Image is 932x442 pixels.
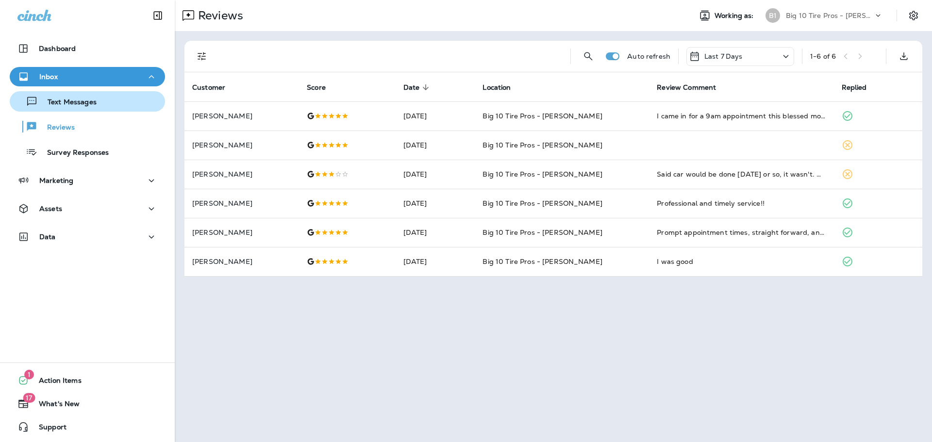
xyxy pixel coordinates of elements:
span: Big 10 Tire Pros - [PERSON_NAME] [483,141,602,149]
p: [PERSON_NAME] [192,229,291,236]
p: [PERSON_NAME] [192,170,291,178]
span: Replied [842,83,880,92]
p: Reviews [37,123,75,132]
p: [PERSON_NAME] [192,258,291,265]
span: What's New [29,400,80,411]
td: [DATE] [396,189,475,218]
button: Export as CSV [894,47,914,66]
button: Collapse Sidebar [144,6,171,25]
p: Assets [39,205,62,213]
button: Data [10,227,165,246]
button: Support [10,417,165,437]
p: Dashboard [39,45,76,52]
span: Date [403,83,433,92]
span: Location [483,83,511,92]
span: Big 10 Tire Pros - [PERSON_NAME] [483,112,602,120]
button: Marketing [10,171,165,190]
p: [PERSON_NAME] [192,199,291,207]
p: [PERSON_NAME] [192,141,291,149]
button: 1Action Items [10,371,165,390]
span: Big 10 Tire Pros - [PERSON_NAME] [483,199,602,208]
span: Big 10 Tire Pros - [PERSON_NAME] [483,228,602,237]
span: Customer [192,83,238,92]
p: Reviews [194,8,243,23]
td: [DATE] [396,101,475,131]
p: Big 10 Tire Pros - [PERSON_NAME] [786,12,873,19]
span: Action Items [29,377,82,388]
button: Assets [10,199,165,218]
span: Review Comment [657,83,729,92]
p: Marketing [39,177,73,184]
span: 1 [24,370,34,379]
button: Reviews [10,116,165,137]
button: 17What's New [10,394,165,413]
span: Date [403,83,420,92]
span: Big 10 Tire Pros - [PERSON_NAME] [483,257,602,266]
span: Customer [192,83,225,92]
div: I was good [657,257,826,266]
button: Survey Responses [10,142,165,162]
button: Text Messages [10,91,165,112]
td: [DATE] [396,131,475,160]
span: Working as: [715,12,756,20]
td: [DATE] [396,160,475,189]
button: Inbox [10,67,165,86]
div: 1 - 6 of 6 [810,52,836,60]
span: Big 10 Tire Pros - [PERSON_NAME] [483,170,602,179]
p: Text Messages [38,98,97,107]
div: Professional and timely service!! [657,198,826,208]
button: Settings [905,7,922,24]
td: [DATE] [396,218,475,247]
div: I came in for a 9am appointment this blessed morning. Arrived at 8:50 and they took my vehicle in... [657,111,826,121]
button: Search Reviews [579,47,598,66]
div: Prompt appointment times, straight forward, and honest. Next time I have car trouble they will be... [657,228,826,237]
div: B1 [766,8,780,23]
td: [DATE] [396,247,475,276]
button: Dashboard [10,39,165,58]
p: Data [39,233,56,241]
p: Inbox [39,73,58,81]
span: Score [307,83,326,92]
p: Last 7 Days [704,52,743,60]
p: [PERSON_NAME] [192,112,291,120]
span: Location [483,83,523,92]
span: Support [29,423,67,435]
div: Said car would be done in 1 day or so, it wasn't. Had my car for almost a week never updated me a... [657,169,826,179]
span: Replied [842,83,867,92]
p: Survey Responses [37,148,109,158]
span: Score [307,83,338,92]
span: 17 [23,393,35,403]
p: Auto refresh [627,52,670,60]
span: Review Comment [657,83,716,92]
button: Filters [192,47,212,66]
